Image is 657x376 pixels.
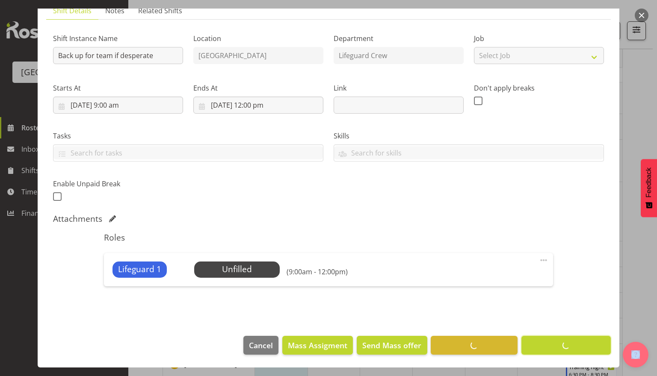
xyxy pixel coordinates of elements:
span: Mass Assigment [288,340,347,351]
label: Ends At [193,83,323,93]
input: Click to select... [53,97,183,114]
label: Starts At [53,83,183,93]
h6: (9:00am - 12:00pm) [287,267,348,276]
label: Don't apply breaks [474,83,604,93]
input: Search for skills [334,146,604,159]
label: Skills [334,131,604,141]
label: Job [474,33,604,44]
button: Feedback - Show survey [641,159,657,217]
span: Unfilled [222,263,252,275]
h5: Attachments [53,214,102,224]
label: Department [334,33,464,44]
span: Notes [105,6,124,16]
span: Related Shifts [138,6,182,16]
span: Send Mass offer [362,340,421,351]
span: Cancel [249,340,273,351]
button: Send Mass offer [357,336,427,355]
label: Tasks [53,131,323,141]
input: Click to select... [193,97,323,114]
h5: Roles [104,232,553,243]
span: Feedback [645,167,653,197]
label: Location [193,33,323,44]
input: Shift Instance Name [53,47,183,64]
img: help-xxl-2.png [631,350,640,359]
span: Lifeguard 1 [118,263,161,276]
label: Link [334,83,464,93]
button: Cancel [243,336,278,355]
label: Shift Instance Name [53,33,183,44]
button: Mass Assigment [282,336,353,355]
label: Enable Unpaid Break [53,179,183,189]
input: Search for tasks [53,146,323,159]
span: Shift Details [53,6,92,16]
